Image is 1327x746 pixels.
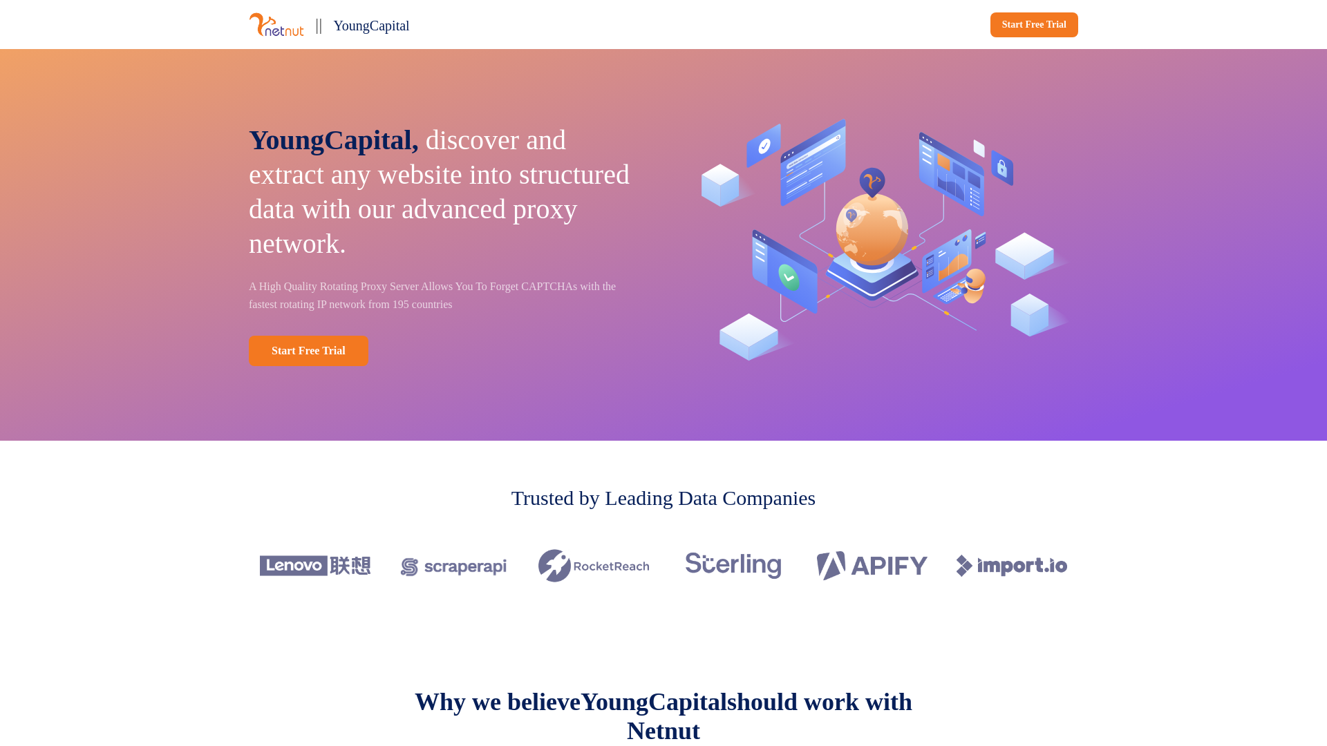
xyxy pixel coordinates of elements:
p: Trusted by Leading Data Companies [511,482,816,513]
span: YoungCapital [581,688,727,716]
p: || [315,11,322,38]
span: YoungCapital, [249,124,419,155]
a: Start Free Trial [249,336,368,366]
span: YoungCapital [333,18,409,33]
p: A High Quality Rotating Proxy Server Allows You To Forget CAPTCHAs with the fastest rotating IP n... [249,278,644,314]
p: Why we believe should work with Netnut [387,687,940,745]
p: discover and extract any website into structured data with our advanced proxy network. [249,123,644,261]
a: Start Free Trial [990,12,1078,37]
